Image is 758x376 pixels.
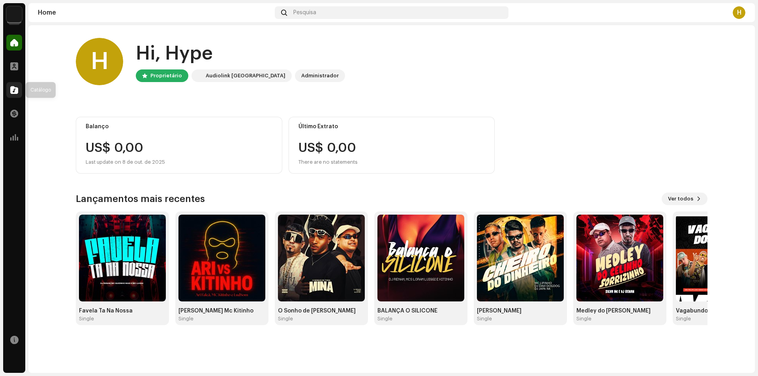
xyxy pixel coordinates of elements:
[278,215,365,301] img: 2c731592-f866-4a12-879e-0ace702f99c6
[278,308,365,314] div: O Sonho de [PERSON_NAME]
[38,9,272,16] div: Home
[79,316,94,322] div: Single
[76,193,205,205] h3: Lançamentos mais recentes
[576,215,663,301] img: 1eb319d9-74cb-4eb5-804b-ae130cabb59a
[136,41,345,66] div: Hi, Hype
[86,157,272,167] div: Last update on 8 de out. de 2025
[293,9,316,16] span: Pesquisa
[377,316,392,322] div: Single
[298,157,358,167] div: There are no statements
[377,308,464,314] div: BALANÇA O SILICONE
[576,316,591,322] div: Single
[76,38,123,85] div: H
[178,215,265,301] img: 89403b00-5fa5-476a-824e-06c179308b7b
[193,71,203,80] img: 730b9dfe-18b5-4111-b483-f30b0c182d82
[79,215,166,301] img: 936e65cc-7bde-44be-9749-85f27b5dfb7b
[278,316,293,322] div: Single
[576,308,663,314] div: Medley do [PERSON_NAME]
[79,308,166,314] div: Favela Ta Na Nossa
[733,6,745,19] div: H
[662,193,707,205] button: Ver todos
[76,117,282,174] re-o-card-value: Balanço
[477,215,564,301] img: cc990c18-8da8-469d-95e9-7e99b0102ff1
[150,71,182,80] div: Proprietário
[668,191,693,207] span: Ver todos
[298,123,485,130] div: Último Extrato
[377,215,464,301] img: 844470af-4994-4e20-9647-56d65359fff5
[477,316,492,322] div: Single
[289,117,495,174] re-o-card-value: Último Extrato
[676,316,691,322] div: Single
[178,316,193,322] div: Single
[86,123,272,130] div: Balanço
[6,6,22,22] img: 730b9dfe-18b5-4111-b483-f30b0c182d82
[477,308,564,314] div: [PERSON_NAME]
[301,71,339,80] div: Administrador
[206,71,285,80] div: Audiolink [GEOGRAPHIC_DATA]
[178,308,265,314] div: [PERSON_NAME] Mc Kitinho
